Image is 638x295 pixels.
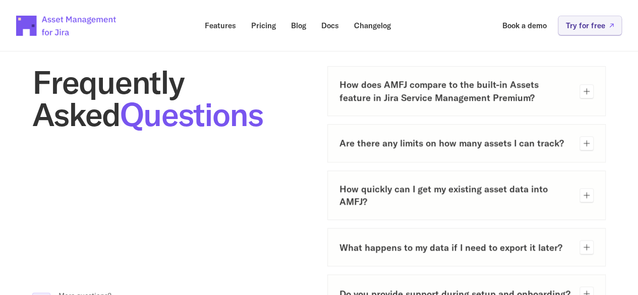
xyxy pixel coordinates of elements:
[321,22,339,29] p: Docs
[284,16,313,35] a: Blog
[339,241,572,254] h3: What happens to my data if I need to export it later?
[244,16,283,35] a: Pricing
[205,22,236,29] p: Features
[120,94,263,135] span: Questions
[251,22,276,29] p: Pricing
[502,22,547,29] p: Book a demo
[347,16,398,35] a: Changelog
[495,16,554,35] a: Book a demo
[354,22,391,29] p: Changelog
[291,22,306,29] p: Blog
[339,183,572,208] h3: How quickly can I get my existing asset data into AMFJ?
[558,16,622,35] a: Try for free
[566,22,605,29] p: Try for free
[339,137,572,149] h3: Are there any limits on how many assets I can track?
[339,78,572,103] h3: How does AMFJ compare to the built-in Assets feature in Jira Service Management Premium?
[32,66,311,131] h2: Frequently Asked
[314,16,346,35] a: Docs
[198,16,243,35] a: Features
